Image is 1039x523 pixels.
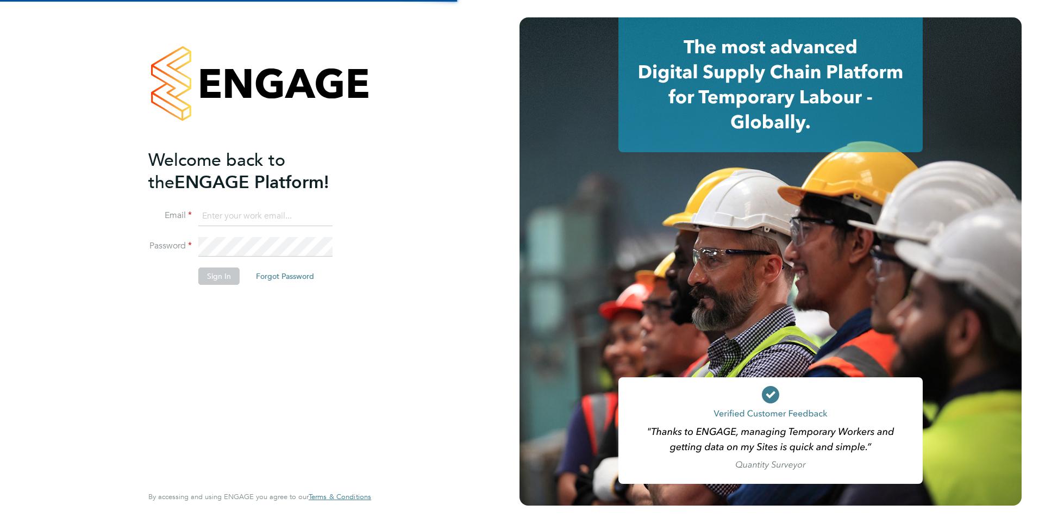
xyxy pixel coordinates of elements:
span: Welcome back to the [148,150,285,193]
span: By accessing and using ENGAGE you agree to our [148,492,371,501]
button: Forgot Password [247,267,323,285]
input: Enter your work email... [198,207,333,226]
label: Password [148,240,192,252]
label: Email [148,210,192,221]
button: Sign In [198,267,240,285]
a: Terms & Conditions [309,493,371,501]
h2: ENGAGE Platform! [148,149,360,194]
